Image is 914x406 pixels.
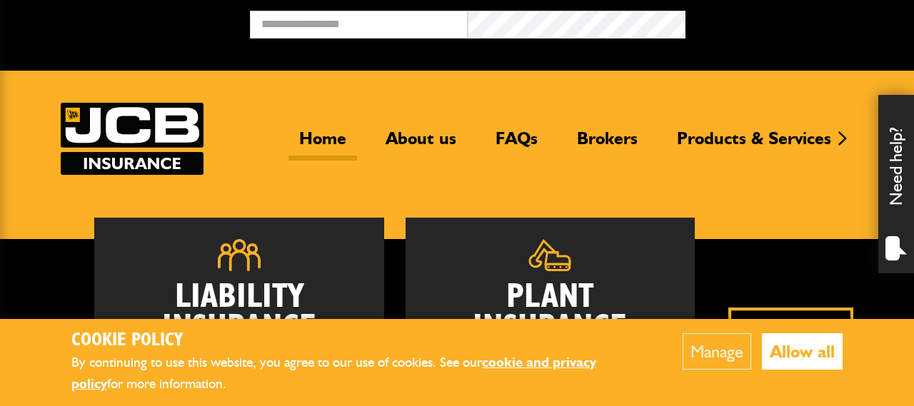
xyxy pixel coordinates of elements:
h2: Liability Insurance [116,282,363,351]
button: Broker Login [685,11,903,33]
a: Brokers [566,128,648,161]
h2: Plant Insurance [427,282,674,343]
a: Products & Services [666,128,842,161]
button: Manage [683,333,751,370]
a: About us [375,128,467,161]
h2: Cookie Policy [71,330,639,352]
img: JCB Insurance Services logo [61,103,204,175]
a: FAQs [485,128,548,161]
p: By continuing to use this website, you agree to our use of cookies. See our for more information. [71,352,639,395]
a: JCB Insurance Services [61,103,204,175]
button: Allow all [762,333,843,370]
a: Home [288,128,357,161]
div: Need help? [878,95,914,273]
